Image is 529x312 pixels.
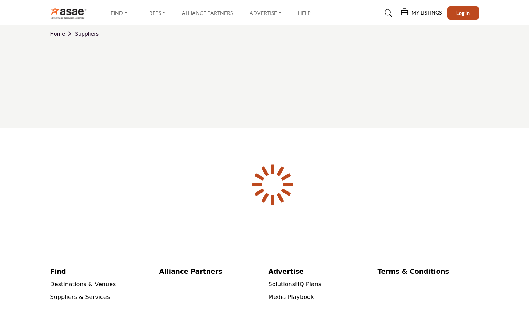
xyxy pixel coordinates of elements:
[269,293,314,300] a: Media Playbook
[456,10,470,16] span: Log In
[269,281,322,288] a: SolutionsHQ Plans
[447,6,479,20] button: Log In
[50,266,152,276] a: Find
[50,281,116,288] a: Destinations & Venues
[244,8,286,18] a: Advertise
[106,8,132,18] a: Find
[378,266,479,276] a: Terms & Conditions
[401,9,442,17] div: My Listings
[182,10,233,16] a: Alliance Partners
[50,31,75,37] a: Home
[411,9,442,16] h5: My Listings
[298,10,311,16] a: Help
[144,8,171,18] a: RFPs
[75,31,99,37] a: Suppliers
[50,293,110,300] a: Suppliers & Services
[50,7,91,19] img: Site Logo
[159,266,261,276] a: Alliance Partners
[378,7,397,19] a: Search
[269,266,370,276] a: Advertise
